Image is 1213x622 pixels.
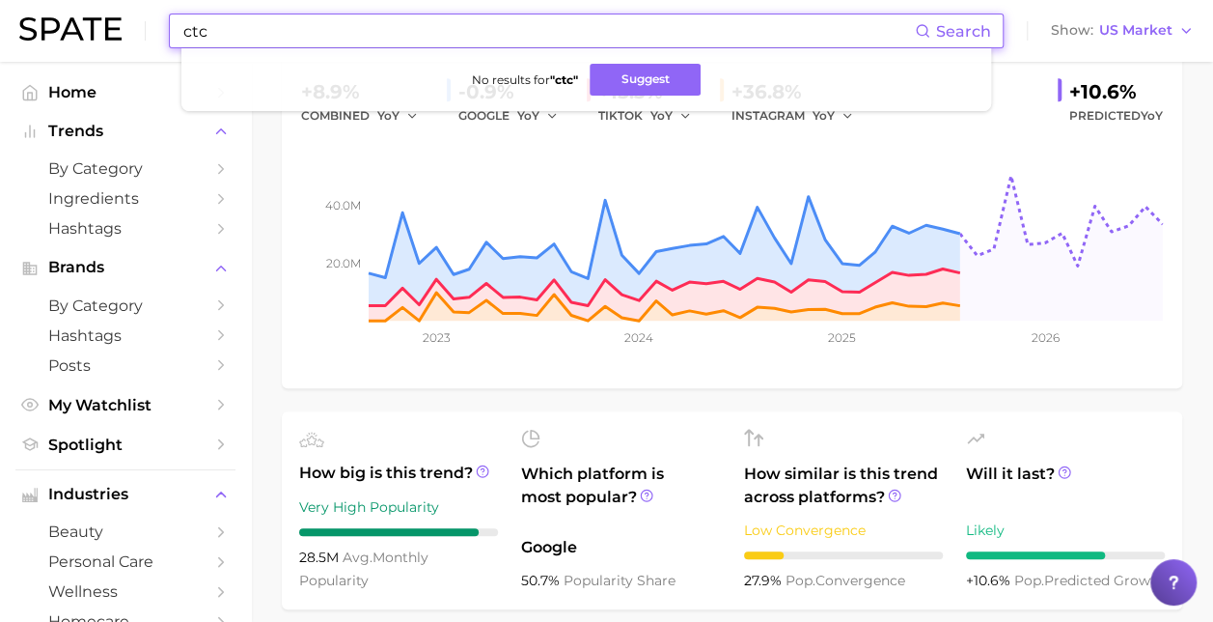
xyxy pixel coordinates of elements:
span: How big is this trend? [299,462,498,486]
span: YoY [650,107,673,124]
div: combined [301,104,431,127]
div: Very High Popularity [299,495,498,519]
span: YoY [813,107,835,124]
a: by Category [15,291,235,321]
button: YoY [517,104,559,127]
button: ShowUS Market [1046,18,1199,43]
span: 28.5m [299,549,343,566]
tspan: 2025 [828,330,856,345]
span: wellness [48,582,203,601]
div: Low Convergence [744,519,943,542]
span: No results for [472,72,578,87]
span: Search [936,22,991,41]
div: 2 / 10 [744,551,943,559]
div: 7 / 10 [966,551,1165,559]
span: Predicted [1069,104,1163,127]
span: Trends [48,123,203,140]
a: Posts [15,351,235,381]
span: +10.6% [966,572,1014,589]
button: Suggest [590,64,701,96]
span: Which platform is most popular? [521,463,720,526]
div: INSTAGRAM [731,104,867,127]
span: predicted growth [1014,572,1165,589]
span: personal care [48,552,203,571]
span: Posts [48,356,203,375]
tspan: 2024 [624,330,653,345]
span: How similar is this trend across platforms? [744,463,943,509]
button: Trends [15,117,235,146]
img: SPATE [19,17,122,41]
span: Will it last? [966,463,1165,509]
span: My Watchlist [48,396,203,414]
strong: " ctc " [550,72,578,87]
abbr: popularity index [1014,572,1044,589]
a: Home [15,77,235,107]
span: Hashtags [48,326,203,345]
a: wellness [15,577,235,607]
span: Home [48,83,203,101]
button: Brands [15,253,235,282]
a: personal care [15,547,235,577]
abbr: average [343,549,372,566]
div: GOOGLE [458,104,571,127]
span: YoY [377,107,400,124]
span: 50.7% [521,572,564,589]
span: 27.9% [744,572,786,589]
a: beauty [15,517,235,547]
span: Ingredients [48,189,203,208]
a: by Category [15,154,235,184]
button: YoY [813,104,854,127]
a: Hashtags [15,321,235,351]
abbr: popularity index [786,572,815,589]
span: Industries [48,486,203,503]
span: Spotlight [48,436,203,454]
span: Google [521,536,720,559]
span: Show [1051,25,1093,36]
span: popularity share [564,572,675,589]
span: monthly popularity [299,549,428,589]
span: US Market [1099,25,1172,36]
div: Likely [966,519,1165,542]
tspan: 2023 [423,330,451,345]
span: YoY [1141,108,1163,123]
a: Hashtags [15,213,235,243]
span: by Category [48,297,203,315]
span: Hashtags [48,219,203,238]
div: TIKTOK [598,104,704,127]
div: 9 / 10 [299,528,498,536]
span: by Category [48,159,203,178]
button: Industries [15,480,235,509]
input: Search here for a brand, industry, or ingredient [181,14,915,47]
div: +10.6% [1069,76,1163,107]
button: YoY [650,104,692,127]
a: Spotlight [15,430,235,460]
a: My Watchlist [15,390,235,420]
tspan: 2026 [1031,330,1059,345]
span: YoY [517,107,539,124]
span: convergence [786,572,905,589]
a: Ingredients [15,184,235,213]
button: YoY [377,104,419,127]
span: Brands [48,259,203,276]
span: beauty [48,523,203,541]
